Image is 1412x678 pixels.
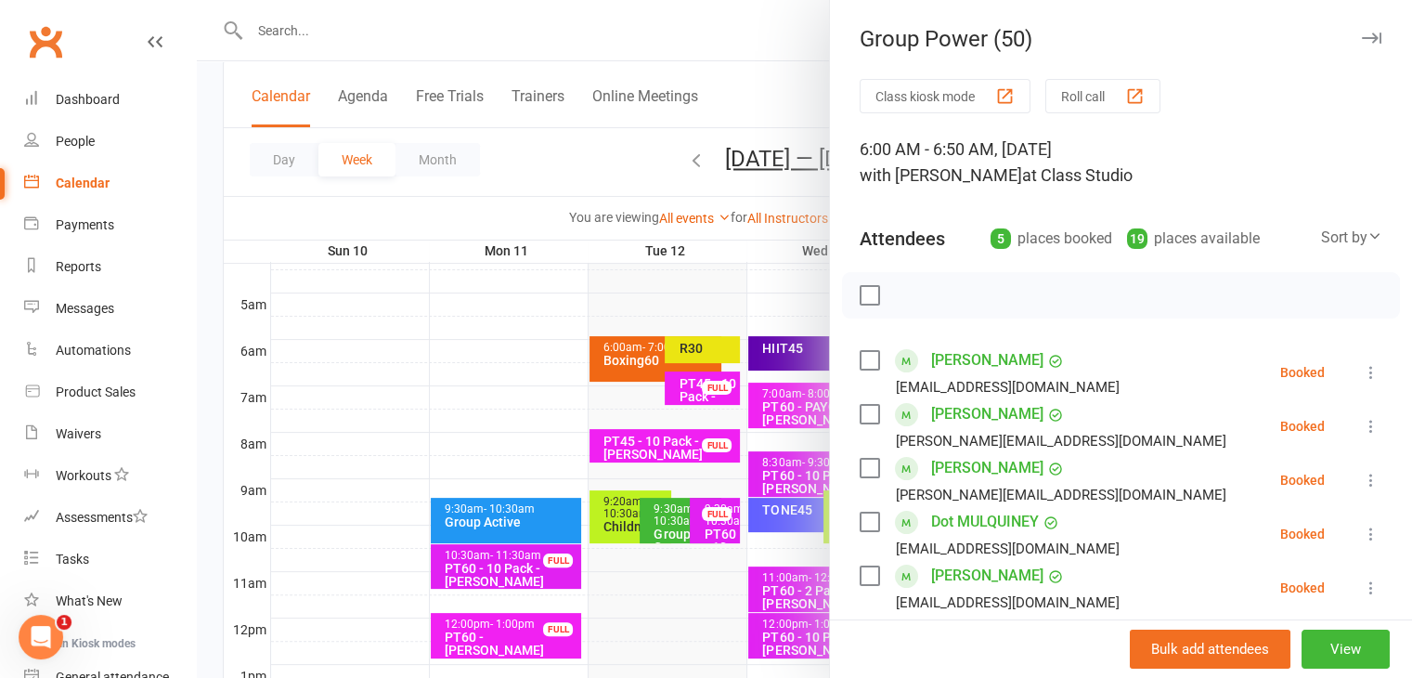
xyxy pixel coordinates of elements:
[24,204,196,246] a: Payments
[56,217,114,232] div: Payments
[931,453,1043,483] a: [PERSON_NAME]
[56,343,131,358] div: Automations
[56,510,148,525] div: Assessments
[1280,474,1325,487] div: Booked
[56,385,136,399] div: Product Sales
[1280,420,1325,433] div: Booked
[56,552,89,567] div: Tasks
[896,429,1226,453] div: [PERSON_NAME][EMAIL_ADDRESS][DOMAIN_NAME]
[56,301,114,316] div: Messages
[896,537,1120,561] div: [EMAIL_ADDRESS][DOMAIN_NAME]
[56,259,101,274] div: Reports
[1280,366,1325,379] div: Booked
[56,593,123,608] div: What's New
[56,176,110,190] div: Calendar
[57,615,71,630] span: 1
[24,246,196,288] a: Reports
[56,426,101,441] div: Waivers
[24,330,196,372] a: Automations
[991,226,1112,252] div: places booked
[56,134,95,149] div: People
[931,399,1043,429] a: [PERSON_NAME]
[24,163,196,204] a: Calendar
[24,413,196,455] a: Waivers
[24,288,196,330] a: Messages
[860,165,1022,185] span: with [PERSON_NAME]
[19,615,63,659] iframe: Intercom live chat
[1130,630,1290,669] button: Bulk add attendees
[24,497,196,539] a: Assessments
[24,372,196,413] a: Product Sales
[931,346,1043,375] a: [PERSON_NAME]
[991,228,1011,249] div: 5
[896,591,1120,615] div: [EMAIL_ADDRESS][DOMAIN_NAME]
[56,468,111,483] div: Workouts
[860,226,945,252] div: Attendees
[896,483,1226,507] div: [PERSON_NAME][EMAIL_ADDRESS][DOMAIN_NAME]
[22,19,69,65] a: Clubworx
[1022,165,1133,185] span: at Class Studio
[860,137,1382,189] div: 6:00 AM - 6:50 AM, [DATE]
[24,79,196,121] a: Dashboard
[1321,226,1382,250] div: Sort by
[860,79,1030,113] button: Class kiosk mode
[56,92,120,107] div: Dashboard
[24,121,196,163] a: People
[830,26,1412,52] div: Group Power (50)
[1127,228,1147,249] div: 19
[931,507,1039,537] a: Dot MULQUINEY
[896,375,1120,399] div: [EMAIL_ADDRESS][DOMAIN_NAME]
[1045,79,1160,113] button: Roll call
[24,580,196,622] a: What's New
[1280,528,1325,541] div: Booked
[1127,226,1260,252] div: places available
[24,455,196,497] a: Workouts
[1302,630,1390,669] button: View
[24,539,196,580] a: Tasks
[931,561,1043,591] a: [PERSON_NAME]
[1280,581,1325,594] div: Booked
